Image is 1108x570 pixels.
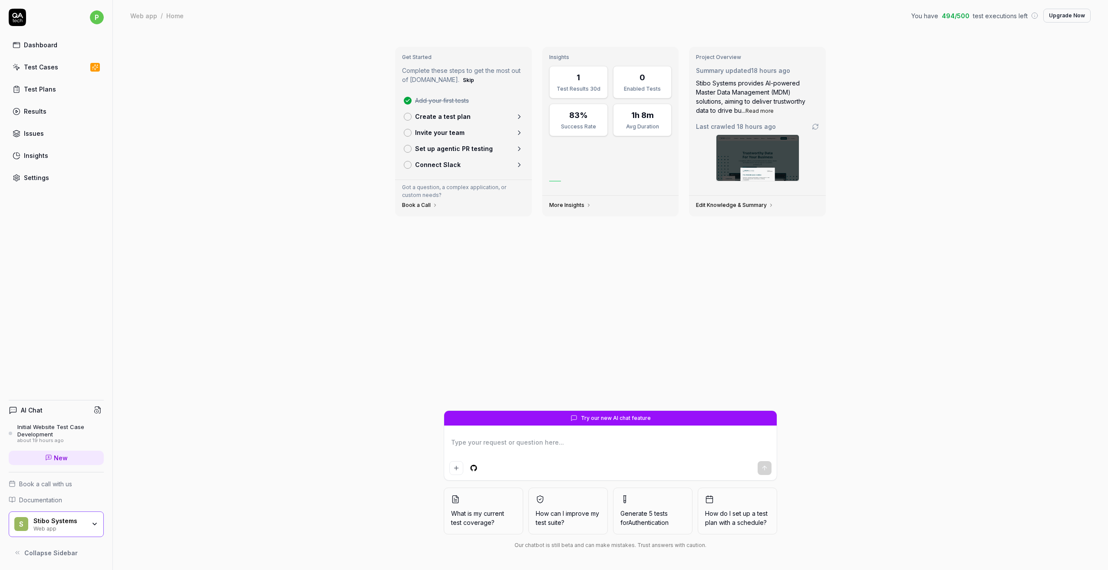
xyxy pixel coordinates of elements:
[402,54,525,61] h3: Get Started
[24,129,44,138] div: Issues
[24,107,46,116] div: Results
[745,107,774,115] button: Read more
[911,11,938,20] span: You have
[569,109,588,121] div: 83%
[402,66,525,85] p: Complete these steps to get the most out of [DOMAIN_NAME].
[21,406,43,415] h4: AI Chat
[9,147,104,164] a: Insights
[402,183,525,199] p: Got a question, a complex application, or custom needs?
[555,85,602,93] div: Test Results 30d
[619,123,666,131] div: Avg Duration
[54,453,68,462] span: New
[737,123,776,130] time: 18 hours ago
[24,548,78,557] span: Collapse Sidebar
[24,151,48,160] div: Insights
[415,160,461,169] p: Connect Slack
[631,109,654,121] div: 1h 8m
[9,451,104,465] a: New
[705,509,770,527] span: How do I set up a test plan with a schedule?
[1043,9,1091,23] button: Upgrade Now
[444,488,523,534] button: What is my current test coverage?
[577,72,580,83] div: 1
[24,173,49,182] div: Settings
[698,488,777,534] button: How do I set up a test plan with a schedule?
[620,510,669,526] span: Generate 5 tests for Authentication
[549,54,672,61] h3: Insights
[9,479,104,488] a: Book a call with us
[9,36,104,53] a: Dashboard
[9,59,104,75] a: Test Cases
[24,85,56,94] div: Test Plans
[444,541,777,549] div: Our chatbot is still beta and can make mistakes. Trust answers with caution.
[449,461,463,475] button: Add attachment
[696,67,751,74] span: Summary updated
[17,423,104,438] div: Initial Website Test Case Development
[9,495,104,504] a: Documentation
[24,40,57,49] div: Dashboard
[33,517,86,525] div: Stibo Systems
[402,202,438,209] a: Book a Call
[19,479,72,488] span: Book a call with us
[696,79,805,114] span: Stibo Systems provides AI-powered Master Data Management (MDM) solutions, aiming to deliver trust...
[415,128,465,137] p: Invite your team
[33,524,86,531] div: Web app
[9,423,104,443] a: Initial Website Test Case Developmentabout 19 hours ago
[400,124,527,141] a: Invite your team
[14,517,28,531] span: S
[696,54,819,61] h3: Project Overview
[751,67,790,74] time: 18 hours ago
[9,169,104,186] a: Settings
[696,202,774,209] a: Edit Knowledge & Summary
[9,81,104,98] a: Test Plans
[415,112,471,121] p: Create a test plan
[812,123,819,130] a: Go to crawling settings
[942,11,969,20] span: 494 / 500
[555,123,602,131] div: Success Rate
[619,85,666,93] div: Enabled Tests
[166,11,184,20] div: Home
[613,488,692,534] button: Generate 5 tests forAuthentication
[130,11,157,20] div: Web app
[400,157,527,173] a: Connect Slack
[19,495,62,504] span: Documentation
[400,108,527,124] a: Create a test plan
[536,509,600,527] span: How can I improve my test suite?
[9,125,104,142] a: Issues
[549,202,591,209] a: More Insights
[973,11,1028,20] span: test executions left
[90,10,104,24] span: p
[451,509,516,527] span: What is my current test coverage?
[581,414,651,422] span: Try our new AI chat feature
[696,122,776,131] span: Last crawled
[24,62,58,72] div: Test Cases
[90,9,104,26] button: p
[640,72,645,83] div: 0
[17,438,104,444] div: about 19 hours ago
[716,135,799,181] img: Screenshot
[415,144,493,153] p: Set up agentic PR testing
[161,11,163,20] div: /
[9,511,104,537] button: SStibo SystemsWeb app
[9,544,104,561] button: Collapse Sidebar
[400,141,527,157] a: Set up agentic PR testing
[528,488,608,534] button: How can I improve my test suite?
[9,103,104,120] a: Results
[461,75,476,85] button: Skip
